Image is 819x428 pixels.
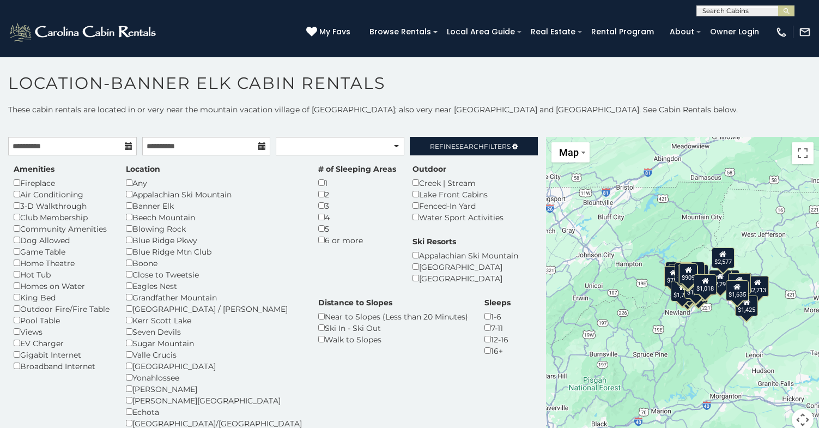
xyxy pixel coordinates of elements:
div: Sugar Mountain [126,337,302,349]
div: 5 [318,223,396,234]
div: 6 or more [318,234,396,246]
div: Near to Slopes (Less than 20 Minutes) [318,311,468,322]
div: $1,386 [676,283,699,304]
a: Local Area Guide [441,23,520,40]
div: Broadband Internet [14,360,110,372]
div: Views [14,326,110,337]
div: $2,294 [708,270,731,291]
div: Kerr Scott Lake [126,315,302,326]
div: $953 [675,262,693,282]
button: Change map style [551,142,590,162]
div: Gigabit Internet [14,349,110,360]
div: Seven Devils [126,326,302,337]
div: Lake Front Cabins [412,189,503,200]
div: Banner Elk [126,200,302,212]
div: $755 [664,266,682,287]
div: Walk to Slopes [318,334,468,345]
a: Real Estate [525,23,581,40]
div: Grandfather Mountain [126,292,302,303]
a: Rental Program [586,23,659,40]
div: Appalachian Ski Mountain [126,189,302,200]
span: Refine Filters [430,142,511,150]
div: Club Membership [14,212,110,223]
div: [GEOGRAPHIC_DATA] [126,360,302,372]
div: Blue Ridge Pkwy [126,234,302,246]
div: Hot Tub [14,269,110,280]
div: Pool Table [14,315,110,326]
a: Browse Rentals [364,23,436,40]
div: [GEOGRAPHIC_DATA] [412,273,518,284]
div: 16+ [484,345,511,357]
div: Close to Tweetsie [126,269,302,280]
div: 12-16 [484,334,511,345]
label: Distance to Slopes [318,297,392,308]
div: Blue Ridge Mtn Club [126,246,302,257]
span: My Favs [319,26,350,38]
div: 1-6 [484,311,511,322]
div: 7-11 [484,322,511,334]
div: $1,429 [684,278,707,298]
div: 3 [318,200,396,212]
a: My Favs [306,26,353,38]
div: Appalachian Ski Mountain [412,250,518,261]
div: 2 [318,189,396,200]
div: $2,577 [711,247,734,268]
div: Outdoor Fire/Fire Table [14,303,110,315]
div: [PERSON_NAME] [126,383,302,395]
div: Home Theatre [14,257,110,269]
div: Beech Mountain [126,212,302,223]
div: $1,018 [694,274,717,294]
div: $909 [679,263,697,284]
div: Blowing Rock [126,223,302,234]
div: Yonahlossee [126,372,302,383]
div: Eagles Nest [126,280,302,292]
label: # of Sleeping Areas [318,164,396,174]
div: Dog Allowed [14,234,110,246]
button: Toggle fullscreen view [792,142,814,164]
a: About [664,23,700,40]
div: $1,768 [671,280,694,301]
div: Valle Crucis [126,349,302,360]
div: $1,635 [725,280,748,300]
div: EV Charger [14,337,110,349]
label: Ski Resorts [412,236,456,247]
div: King Bed [14,292,110,303]
div: $894 [677,264,696,285]
div: $2,713 [746,276,769,297]
label: Location [126,164,160,174]
div: Air Conditioning [14,189,110,200]
div: Homes on Water [14,280,110,292]
div: Echota [126,406,302,418]
div: Boone [126,257,302,269]
div: Fenced-In Yard [412,200,503,212]
div: Fireplace [14,177,110,189]
div: 4 [318,212,396,223]
div: $1,425 [735,295,758,316]
span: Map [559,147,579,158]
a: Owner Login [705,23,765,40]
img: White-1-2.png [8,21,159,43]
div: [GEOGRAPHIC_DATA] / [PERSON_NAME] [126,303,302,315]
div: $931 [679,264,697,285]
div: Creek | Stream [412,177,503,189]
div: 3-D Walkthrough [14,200,110,212]
div: [PERSON_NAME][GEOGRAPHIC_DATA] [126,395,302,406]
div: 1 [318,177,396,189]
label: Amenities [14,164,54,174]
img: phone-regular-white.png [775,26,787,38]
div: Any [126,177,302,189]
div: [GEOGRAPHIC_DATA] [412,261,518,273]
label: Sleeps [484,297,511,308]
img: mail-regular-white.png [799,26,811,38]
div: Game Table [14,246,110,257]
div: Community Amenities [14,223,110,234]
span: Search [456,142,484,150]
label: Outdoor [412,164,446,174]
a: RefineSearchFilters [410,137,538,155]
div: Ski In - Ski Out [318,322,468,334]
div: $1,416 [727,273,750,294]
div: $1,676 [681,261,704,282]
div: Water Sport Activities [412,212,503,223]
